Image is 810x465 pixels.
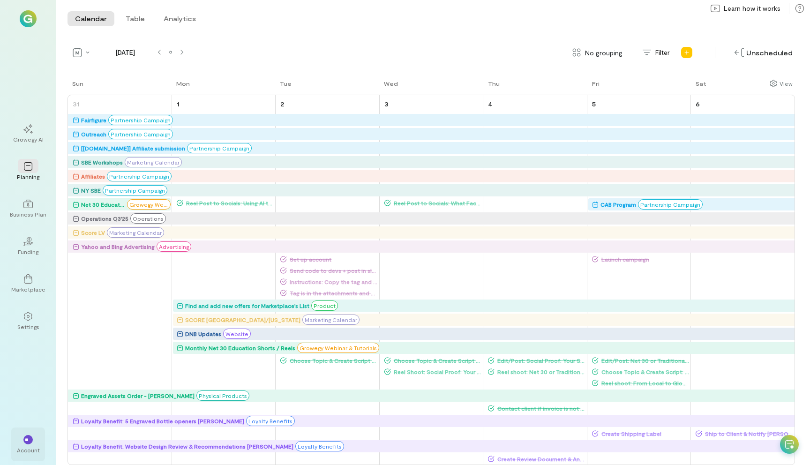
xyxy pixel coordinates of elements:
a: Planning [11,154,45,188]
a: Funding [11,229,45,263]
a: August 31, 2025 [71,97,82,111]
div: Yahoo and Bing Advertising [81,242,155,251]
div: Loyalty Benefits [295,441,344,451]
a: Friday [587,79,601,95]
div: Loyalty Benefit: 5 Engraved Bottle openers [PERSON_NAME] [81,416,244,426]
span: Choose Topic & Create Script #15: Net 30 or Traditional Credit Accounts: What’s Best for Business? [391,357,482,364]
div: Loyalty Benefits [246,416,295,426]
div: Partnership Campaign [108,115,173,125]
span: Ship to Client & Notify [PERSON_NAME] in [PERSON_NAME] [702,430,794,437]
span: Choose Topic & Create Script 24: Social Proof: Your Silent Salesperson [287,357,378,364]
span: Reel shoot: From Local to Global: Social Media Mastery for Small Business Owners [599,379,690,387]
div: Growegy Webinar & Tutorials [127,199,171,210]
div: Partnership Campaign [107,171,172,181]
div: Outreach [81,129,106,139]
div: Partnership Campaign [108,129,173,139]
div: Physical Products [196,390,249,401]
div: Thu [488,80,500,87]
span: Create Review Document & Analyze [495,455,585,463]
div: Operations [130,213,166,224]
span: Tag is in the attachments and description [287,289,378,297]
a: Monday [172,79,192,95]
div: Operations Q3'25 [81,214,128,223]
div: Score LV [81,228,105,237]
div: Net 30 Education Shorts / Reels [81,200,125,209]
div: Partnership Campaign [638,199,703,210]
div: CAB Program [600,200,636,209]
div: Mon [176,80,190,87]
div: NY SBE [81,186,101,195]
div: View [780,79,793,88]
div: Fri [592,80,600,87]
a: Growegy AI [11,117,45,150]
div: Sat [696,80,706,87]
div: Product [311,300,338,311]
span: Filter [655,48,670,57]
button: Table [118,11,152,26]
div: Tue [280,80,292,87]
a: Saturday [691,79,708,95]
div: DNB Updates [185,329,221,338]
div: Marketing Calendar [125,157,182,167]
div: Growegy Webinar & Tutorials [297,343,379,353]
a: Business Plan [11,192,45,225]
div: Add new [679,45,694,60]
span: Create Shipping Label [599,430,690,437]
button: Analytics [156,11,203,26]
div: Growegy AI [13,135,44,143]
a: September 4, 2025 [486,97,495,111]
div: Unscheduled [732,45,795,60]
span: [DATE] [97,48,154,57]
span: Reel shoot: Net 30 or Traditional Credit Accounts: What’s Best for Business? [495,368,585,375]
div: Account [17,446,40,454]
a: Tuesday [275,79,293,95]
span: Edit/Post: Net 30 or Traditional Credit Accounts: What’s Best for Business? [599,357,690,364]
div: Advertising [157,241,191,252]
span: Instructions: Copy the tag and paste it in between the <head></head> tags of every page of your w... [287,278,378,285]
a: Marketplace [11,267,45,300]
div: Sun [72,80,83,87]
div: Marketplace [11,285,45,293]
span: Reel Post to Socials: What Factors Influence Your Business Credit Score? [391,199,482,207]
div: Partnership Campaign [103,185,167,195]
span: Launch campaign [599,255,690,263]
a: September 1, 2025 [175,97,181,111]
div: Affiliates [81,172,105,181]
div: Find and add new offers for Marketplace's List [185,301,309,310]
a: Wednesday [379,79,400,95]
a: September 2, 2025 [278,97,286,111]
span: Choose Topic & Create Script: From Local to Global: Social Media Mastery for Small Business Owners [599,368,690,375]
span: Learn how it works [724,4,780,13]
div: Show columns [767,77,795,90]
div: Marketing Calendar [302,315,360,325]
a: September 6, 2025 [694,97,702,111]
span: Reel Shoot: Social Proof: Your Silent Salesperson [391,368,482,375]
span: Reel Post to Socials: Using AI to Help Keep Your Business Moving Forward [183,199,274,207]
div: SCORE [GEOGRAPHIC_DATA]/[US_STATE] [185,315,300,324]
div: Monthly Net 30 Education Shorts / Reels [185,343,295,352]
span: Contact client if invoice is not paid - Phone call (Left voicemail) [495,405,585,412]
div: Fairfigure [81,115,106,125]
a: September 5, 2025 [590,97,598,111]
a: Settings [11,304,45,338]
div: Engraved Assets Order - [PERSON_NAME] [81,391,195,400]
div: Wed [384,80,398,87]
a: September 3, 2025 [382,97,390,111]
div: Planning [17,173,39,180]
button: Calendar [67,11,114,26]
div: Marketing Calendar [107,227,164,238]
span: Send code to devs + post in slack [287,267,378,274]
div: Business Plan [10,210,46,218]
a: Thursday [483,79,502,95]
span: No grouping [585,48,622,58]
div: SBE Workshops [81,157,123,167]
span: Edit/Post: Social Proof: Your Silent Salesperson [495,357,585,364]
div: Settings [17,323,39,330]
div: [[DOMAIN_NAME]] Affiliate submission [81,143,185,153]
div: Loyalty Benefit: Website Design Review & Recommendations [PERSON_NAME] [81,442,293,451]
span: Set up account [287,255,378,263]
div: Partnership Campaign [187,143,252,153]
div: Funding [18,248,38,255]
div: Website [223,329,251,339]
a: Sunday [67,79,85,95]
